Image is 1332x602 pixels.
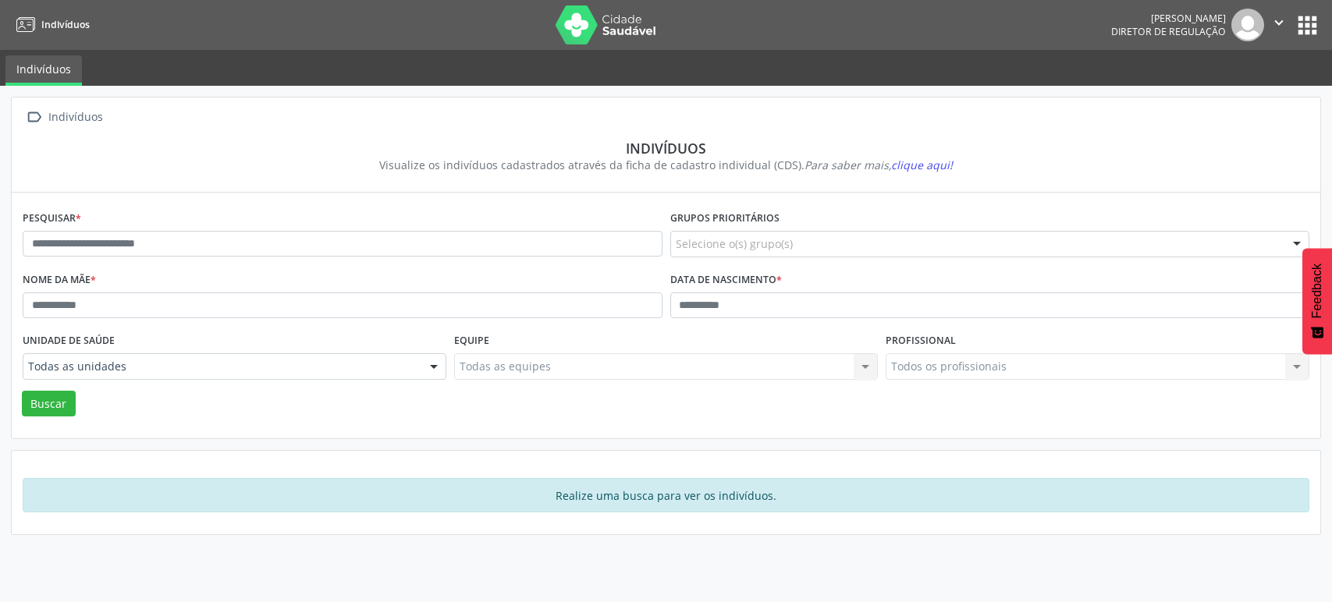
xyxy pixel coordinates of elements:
label: Pesquisar [23,207,81,231]
span: Indivíduos [41,18,90,31]
i:  [1270,14,1288,31]
span: clique aqui! [891,158,953,172]
span: Selecione o(s) grupo(s) [676,235,793,252]
span: Todas as unidades [28,359,414,374]
button: Buscar [22,391,76,417]
label: Grupos prioritários [670,207,780,231]
i: Para saber mais, [805,158,953,172]
span: Diretor de regulação [1111,25,1226,38]
button: apps [1294,12,1321,39]
label: Nome da mãe [23,268,96,292]
label: Equipe [454,329,489,353]
div: [PERSON_NAME] [1111,12,1226,25]
div: Indivíduos [45,106,105,129]
i:  [23,106,45,129]
label: Unidade de saúde [23,329,115,353]
label: Data de nascimento [670,268,782,292]
label: Profissional [886,329,956,353]
button: Feedback - Mostrar pesquisa [1302,248,1332,354]
a:  Indivíduos [23,106,105,129]
div: Visualize os indivíduos cadastrados através da ficha de cadastro individual (CDS). [34,157,1298,173]
div: Indivíduos [34,140,1298,157]
span: Feedback [1310,264,1324,318]
a: Indivíduos [11,12,90,37]
a: Indivíduos [5,55,82,86]
img: img [1231,9,1264,41]
div: Realize uma busca para ver os indivíduos. [23,478,1309,512]
button:  [1264,9,1294,41]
